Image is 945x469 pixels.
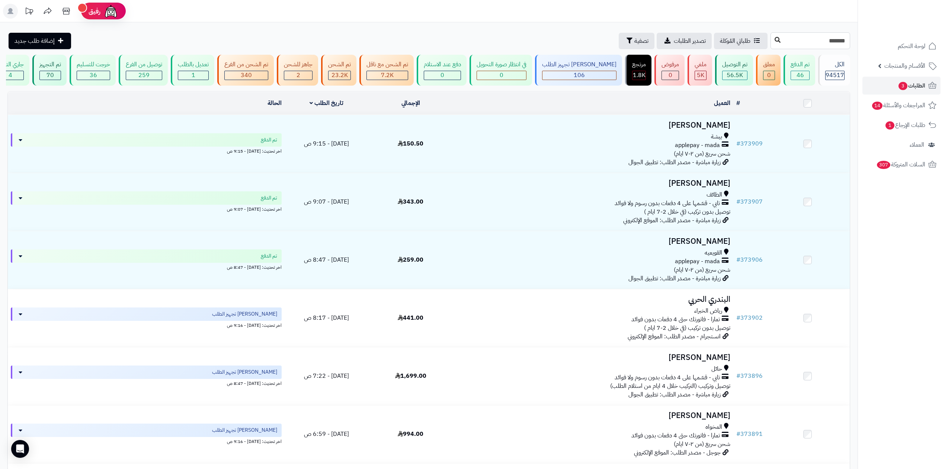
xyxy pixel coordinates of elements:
a: تم التجهيز 70 [31,55,68,86]
span: 259.00 [398,255,423,264]
span: 106 [574,71,585,80]
span: الأقسام والمنتجات [884,61,925,71]
a: العميل [714,99,730,108]
span: [PERSON_NAME] تجهيز الطلب [212,368,277,376]
a: #373906 [736,255,763,264]
div: ملغي [695,60,707,69]
div: خرجت للتسليم [77,60,110,69]
span: توصيل بدون تركيب (في خلال 2-7 ايام ) [644,323,730,332]
a: #373907 [736,197,763,206]
span: 1 [192,71,195,80]
span: [DATE] - 8:17 ص [304,313,349,322]
div: جاهز للشحن [284,60,313,69]
span: شحن سريع (من ٢-٧ ايام) [674,440,730,449]
img: logo-2.png [894,21,938,36]
h3: [PERSON_NAME] [456,179,730,188]
button: تصفية [619,33,654,49]
a: تاريخ الطلب [310,99,343,108]
span: # [736,139,740,148]
div: اخر تحديث: [DATE] - 9:16 ص [11,321,282,329]
div: 340 [225,71,268,80]
span: 0 [500,71,503,80]
span: لوحة التحكم [898,41,925,51]
a: المراجعات والأسئلة14 [862,96,941,114]
a: تم الشحن من الفرع 340 [216,55,275,86]
h3: البندري الحربي [456,295,730,304]
a: مرتجع 1.8K [624,55,653,86]
a: # [736,99,740,108]
div: اخر تحديث: [DATE] - 9:16 ص [11,437,282,445]
span: تابي - قسّمها على 4 دفعات بدون رسوم ولا فوائد [615,373,720,382]
span: المراجعات والأسئلة [871,100,925,111]
h3: [PERSON_NAME] [456,237,730,246]
div: 2 [284,71,312,80]
span: 150.50 [398,139,423,148]
span: 441.00 [398,313,423,322]
a: معلق 0 [755,55,782,86]
span: توصيل بدون تركيب (في خلال 2-7 ايام ) [644,207,730,216]
span: تصفية [634,36,648,45]
span: [DATE] - 6:59 ص [304,430,349,438]
span: # [736,255,740,264]
a: في انتظار صورة التحويل 0 [468,55,534,86]
span: 994.00 [398,430,423,438]
span: 70 [47,71,54,80]
h3: [PERSON_NAME] [456,121,730,130]
span: 4 [9,71,12,80]
span: جوجل - مصدر الطلب: الموقع الإلكتروني [634,448,721,457]
span: 94517 [826,71,844,80]
span: العملاء [910,140,924,150]
span: # [736,430,740,438]
div: في انتظار صورة التحويل [477,60,526,69]
span: 0 [441,71,444,80]
a: مرفوض 0 [653,55,686,86]
a: توصيل من الفرع 259 [117,55,169,86]
a: خرجت للتسليم 36 [68,55,117,86]
span: طلباتي المُوكلة [720,36,750,45]
div: الكل [825,60,845,69]
span: applepay - mada [675,141,720,150]
a: تم الشحن مع ناقل 7.2K [358,55,415,86]
div: اخر تحديث: [DATE] - 8:47 ص [11,263,282,271]
span: [DATE] - 7:22 ص [304,371,349,380]
div: تم الدفع [791,60,810,69]
a: طلبات الإرجاع1 [862,116,941,134]
a: تم الدفع 46 [782,55,817,86]
span: رياض الخبراء [694,307,722,315]
span: تابي - قسّمها على 4 دفعات بدون رسوم ولا فوائد [615,199,720,208]
a: #373891 [736,430,763,438]
a: طلباتي المُوكلة [714,33,768,49]
span: الطائف [707,191,722,199]
span: تم الدفع [261,252,277,260]
div: تعديل بالطلب [178,60,209,69]
div: مرتجع [632,60,646,69]
span: [PERSON_NAME] تجهيز الطلب [212,310,277,318]
span: تم الدفع [261,136,277,144]
a: إضافة طلب جديد [9,33,71,49]
div: تم الشحن مع ناقل [366,60,408,69]
a: تعديل بالطلب 1 [169,55,216,86]
span: # [736,371,740,380]
div: 46 [791,71,809,80]
span: [PERSON_NAME] تجهيز الطلب [212,427,277,434]
div: [PERSON_NAME] تجهيز الطلب [542,60,616,69]
span: شحن سريع (من ٢-٧ ايام) [674,149,730,158]
a: #373909 [736,139,763,148]
div: توصيل من الفرع [126,60,162,69]
span: القويعيه [705,249,722,257]
div: تم التوصيل [722,60,747,69]
span: [DATE] - 8:47 ص [304,255,349,264]
a: #373896 [736,371,763,380]
span: 46 [797,71,804,80]
a: تم التوصيل 56.5K [714,55,755,86]
a: ملغي 5K [686,55,714,86]
span: 307 [877,161,890,169]
span: توصيل وتركيب (التركيب خلال 4 ايام من استلام الطلب) [610,382,730,390]
a: لوحة التحكم [862,37,941,55]
span: شحن سريع (من ٢-٧ ايام) [674,265,730,274]
span: تمارا - فاتورتك حتى 4 دفعات بدون فوائد [631,315,720,324]
div: مرفوض [661,60,679,69]
span: انستجرام - مصدر الطلب: الموقع الإلكتروني [628,332,721,341]
div: 259 [126,71,162,80]
span: 2 [297,71,300,80]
